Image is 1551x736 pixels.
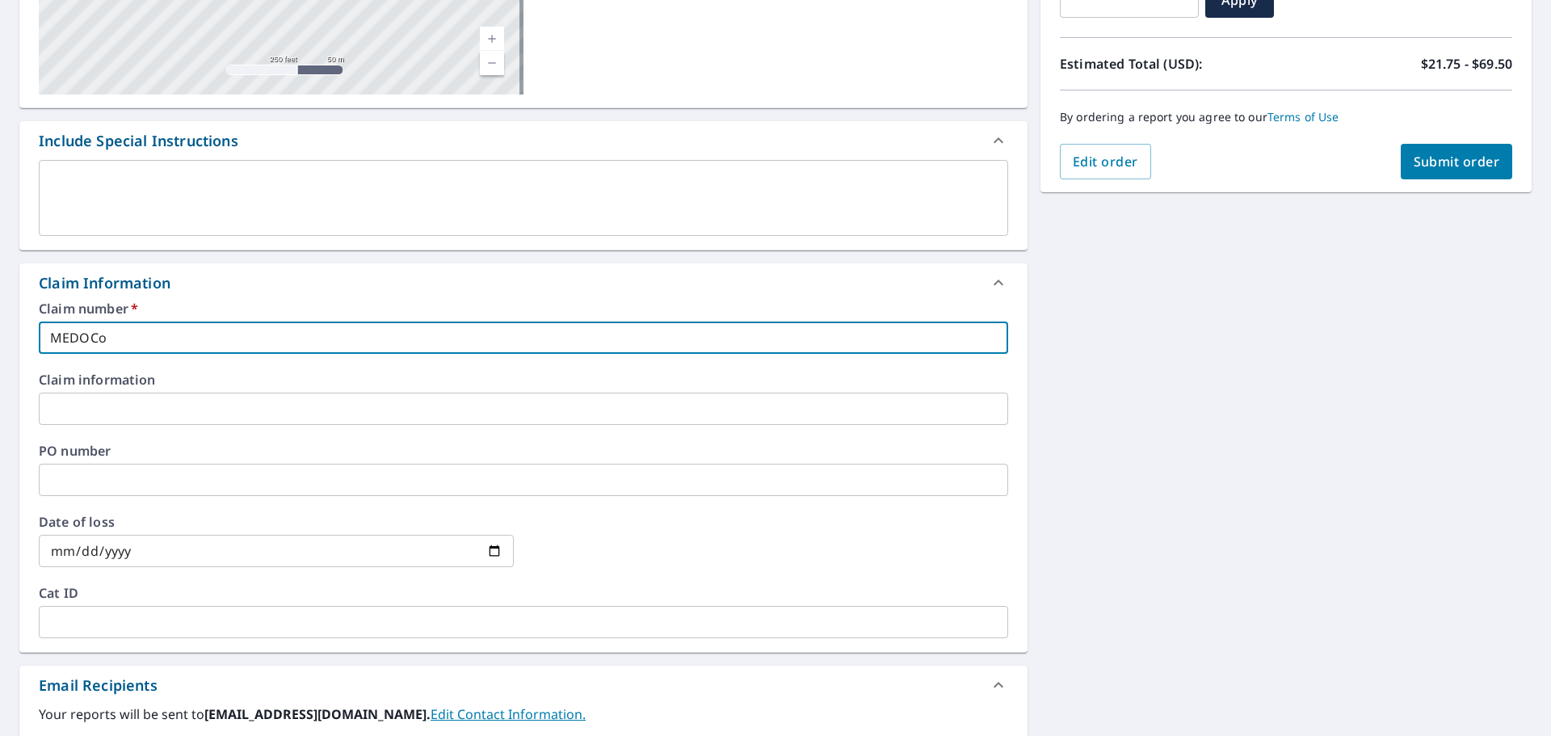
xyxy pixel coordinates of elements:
[39,587,1008,599] label: Cat ID
[1060,54,1286,74] p: Estimated Total (USD):
[480,27,504,51] a: Current Level 17, Zoom In
[1073,153,1138,170] span: Edit order
[1414,153,1500,170] span: Submit order
[431,705,586,723] a: EditContactInfo
[39,272,170,294] div: Claim Information
[39,302,1008,315] label: Claim number
[39,704,1008,724] label: Your reports will be sent to
[1421,54,1512,74] p: $21.75 - $69.50
[480,51,504,75] a: Current Level 17, Zoom Out
[1401,144,1513,179] button: Submit order
[39,373,1008,386] label: Claim information
[204,705,431,723] b: [EMAIL_ADDRESS][DOMAIN_NAME].
[1060,110,1512,124] p: By ordering a report you agree to our
[1060,144,1151,179] button: Edit order
[1267,109,1339,124] a: Terms of Use
[39,675,158,696] div: Email Recipients
[39,515,514,528] label: Date of loss
[19,263,1028,302] div: Claim Information
[19,666,1028,704] div: Email Recipients
[19,121,1028,160] div: Include Special Instructions
[39,130,238,152] div: Include Special Instructions
[39,444,1008,457] label: PO number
